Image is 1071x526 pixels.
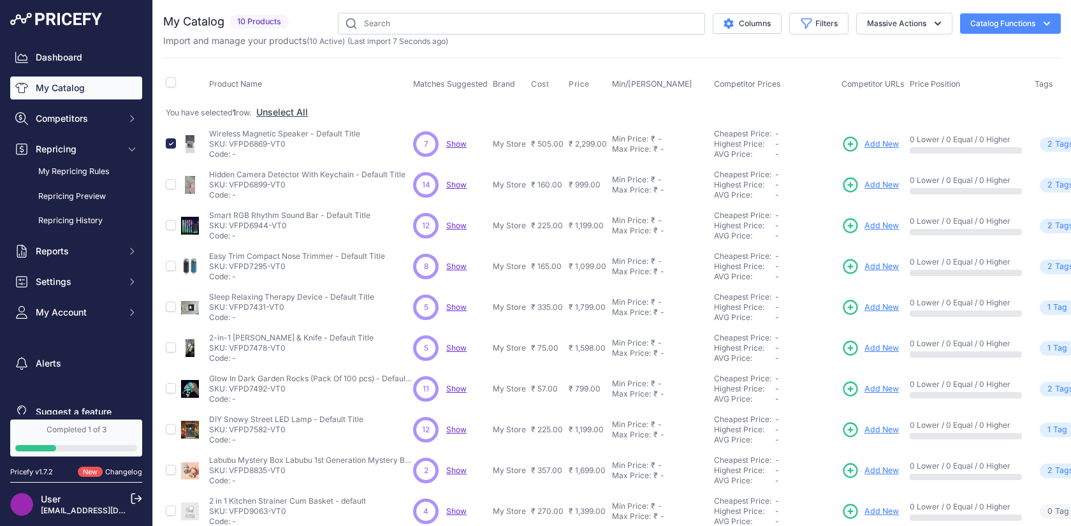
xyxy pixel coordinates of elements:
div: Highest Price: [714,384,775,394]
span: ₹ 999.00 [569,180,601,189]
button: Catalog Functions [960,13,1061,34]
div: Highest Price: [714,261,775,272]
a: Show [446,465,467,475]
p: 0 Lower / 0 Equal / 0 Higher [910,339,1022,349]
a: User [41,493,61,504]
span: Show [446,221,467,230]
p: Code: - [209,190,405,200]
a: Cheapest Price: [714,251,771,261]
p: My Store [493,343,526,353]
div: ₹ [653,430,658,440]
span: Show [446,261,467,271]
span: - [775,261,779,271]
span: - [775,496,779,506]
p: 0 Lower / 0 Equal / 0 Higher [910,257,1022,267]
span: 5 [424,302,428,313]
span: ₹ 165.00 [531,261,562,271]
span: Add New [864,383,899,395]
span: - [775,210,779,220]
span: 2 [1047,383,1053,395]
div: - [658,389,664,399]
p: SKU: VFPD6869-VT0 [209,139,360,149]
span: 11 [423,383,429,395]
div: Max Price: [612,348,651,358]
a: Completed 1 of 3 [10,420,142,457]
div: Max Price: [612,144,651,154]
p: Smart RGB Rhythm Sound Bar - Default Title [209,210,370,221]
span: Price Position [910,79,960,89]
p: Code: - [209,272,385,282]
span: Cost [531,79,549,89]
span: ₹ 335.00 [531,302,563,312]
span: 2 [1047,138,1053,150]
p: 0 Lower / 0 Equal / 0 Higher [910,135,1022,145]
span: - [775,170,779,179]
p: Glow In Dark Garden Rocks (Pack Of 100 pcs) - Default Title [209,374,413,384]
span: 8 [424,261,428,272]
a: My Repricing Rules [10,161,142,183]
span: - [775,455,779,465]
span: Reports [36,245,119,258]
span: 1 [1047,342,1051,354]
a: Add New [841,258,899,275]
span: - [775,374,779,383]
p: Code: - [209,435,363,445]
div: ₹ [653,226,658,236]
span: - [775,251,779,261]
span: ₹ 799.00 [569,384,601,393]
span: Add New [864,138,899,150]
div: ₹ [653,144,658,154]
span: Min/[PERSON_NAME] [612,79,692,89]
span: - [775,302,779,312]
button: Massive Actions [856,13,952,34]
span: - [775,139,779,149]
span: - [775,384,779,393]
p: SKU: VFPD8835-VT0 [209,465,413,476]
p: Import and manage your products [163,34,448,47]
span: ₹ 1,799.00 [569,302,606,312]
p: SKU: VFPD7295-VT0 [209,261,385,272]
button: Repricing [10,138,142,161]
div: Max Price: [612,389,651,399]
div: Highest Price: [714,139,775,149]
span: Price [569,79,590,89]
div: Highest Price: [714,221,775,231]
div: Min Price: [612,501,648,511]
span: 2 [1047,220,1053,232]
div: ₹ [653,389,658,399]
div: Highest Price: [714,343,775,353]
span: Add New [864,261,899,273]
button: Reports [10,240,142,263]
div: - [655,297,662,307]
span: Competitor URLs [841,79,905,89]
span: ₹ 57.00 [531,384,558,393]
span: 2 [424,465,428,476]
span: - [775,425,779,434]
strong: 1 [233,108,236,117]
a: My Catalog [10,77,142,99]
a: Show [446,302,467,312]
div: - [655,379,662,389]
p: My Store [493,261,526,272]
a: Add New [841,217,899,235]
span: 2 [1047,261,1053,273]
a: Add New [841,502,899,520]
a: Show [446,425,467,434]
div: AVG Price: [714,312,775,323]
div: - [658,226,664,236]
div: - [655,256,662,267]
button: Cost [531,79,551,89]
div: Max Price: [612,185,651,195]
span: Add New [864,302,899,314]
span: Show [446,343,467,353]
a: Show [446,180,467,189]
span: - [775,343,779,353]
div: - [658,348,664,358]
div: ₹ [651,338,655,348]
div: Highest Price: [714,425,775,435]
button: Unselect All [256,106,308,119]
div: ₹ [653,471,658,481]
p: Code: - [209,394,413,404]
p: 0 Lower / 0 Equal / 0 Higher [910,298,1022,308]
